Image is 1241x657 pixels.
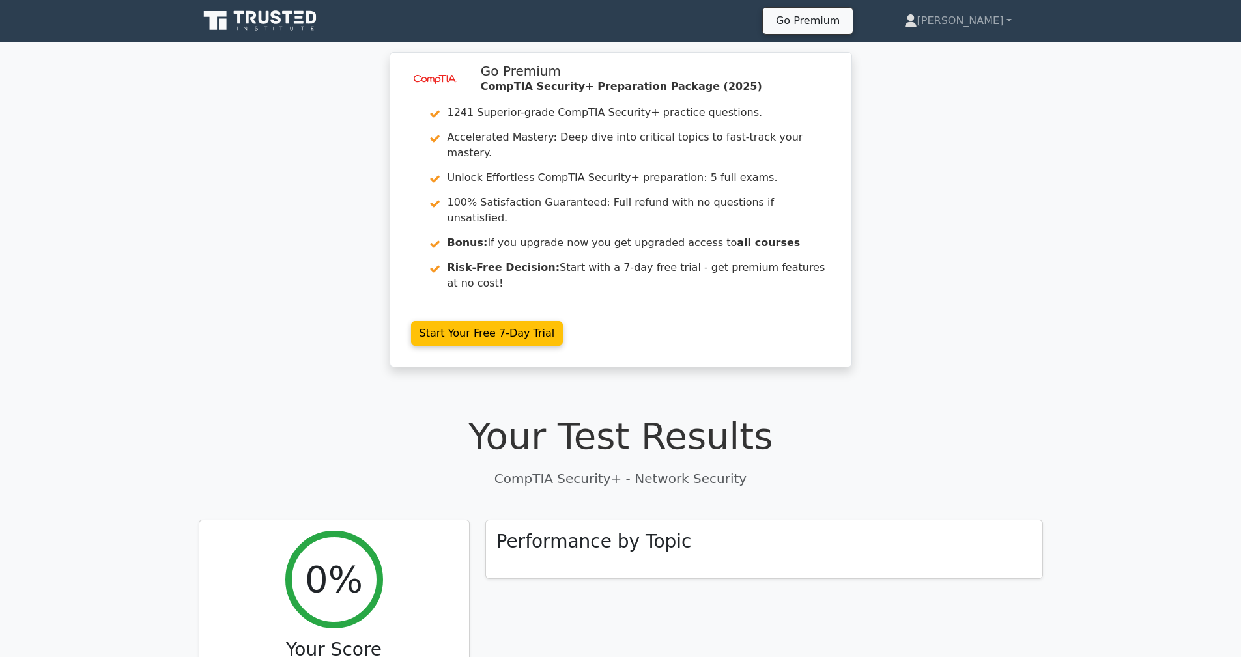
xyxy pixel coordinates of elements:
a: Start Your Free 7-Day Trial [411,321,563,346]
h1: Your Test Results [199,414,1043,458]
a: [PERSON_NAME] [873,8,1043,34]
h3: Performance by Topic [496,531,692,553]
p: CompTIA Security+ - Network Security [199,469,1043,488]
a: Go Premium [768,12,848,29]
h2: 0% [305,557,363,601]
